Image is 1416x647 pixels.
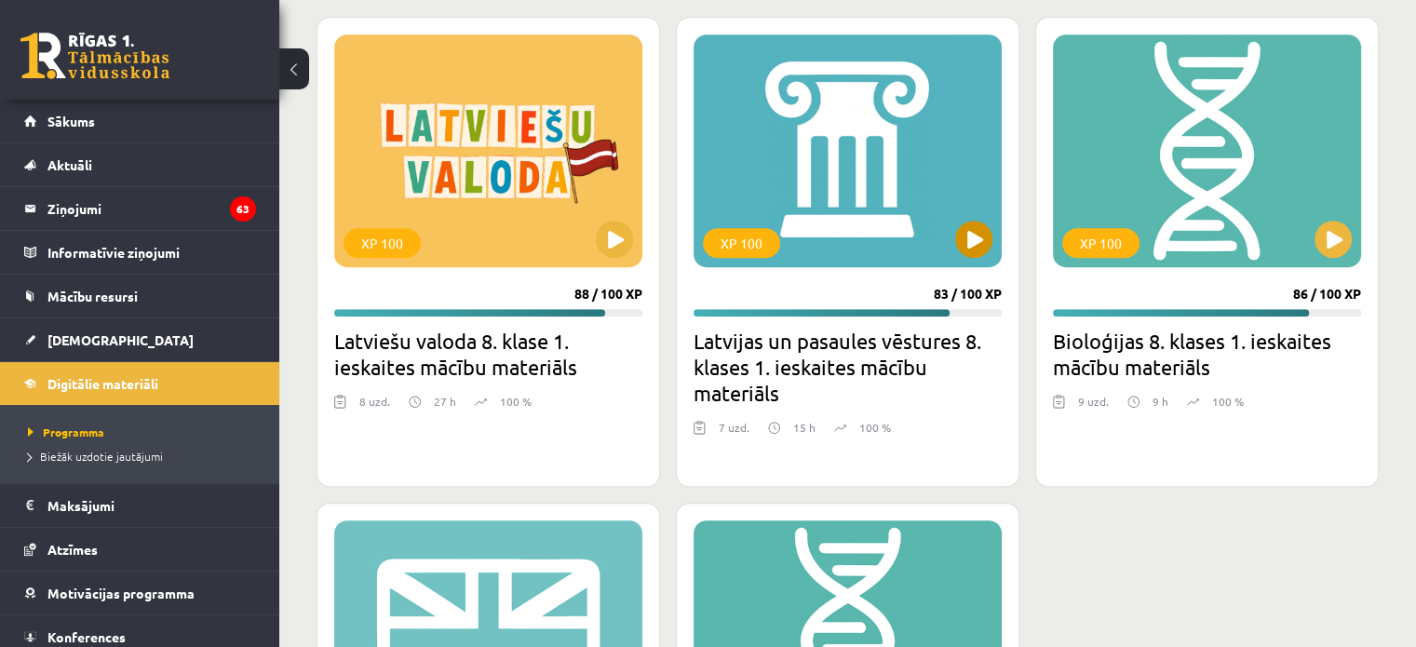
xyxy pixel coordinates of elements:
legend: Maksājumi [47,484,256,527]
h2: Bioloģijas 8. klases 1. ieskaites mācību materiāls [1053,328,1361,380]
div: XP 100 [703,228,780,258]
span: Motivācijas programma [47,585,195,601]
span: Biežāk uzdotie jautājumi [28,449,163,464]
a: Ziņojumi63 [24,187,256,230]
p: 100 % [1212,393,1244,410]
span: Programma [28,425,104,439]
div: 9 uzd. [1078,393,1109,421]
a: [DEMOGRAPHIC_DATA] [24,318,256,361]
span: Atzīmes [47,541,98,558]
h2: Latvijas un pasaules vēstures 8. klases 1. ieskaites mācību materiāls [694,328,1002,406]
p: 15 h [793,419,816,436]
p: 100 % [859,419,891,436]
i: 63 [230,196,256,222]
a: Atzīmes [24,528,256,571]
h2: Latviešu valoda 8. klase 1. ieskaites mācību materiāls [334,328,642,380]
span: Konferences [47,628,126,645]
span: [DEMOGRAPHIC_DATA] [47,331,194,348]
legend: Ziņojumi [47,187,256,230]
a: Rīgas 1. Tālmācības vidusskola [20,33,169,79]
span: Aktuāli [47,156,92,173]
a: Sākums [24,100,256,142]
div: XP 100 [344,228,421,258]
a: Motivācijas programma [24,572,256,614]
a: Programma [28,424,261,440]
div: 7 uzd. [719,419,749,447]
p: 27 h [434,393,456,410]
a: Maksājumi [24,484,256,527]
a: Aktuāli [24,143,256,186]
div: XP 100 [1062,228,1140,258]
p: 9 h [1153,393,1168,410]
span: Digitālie materiāli [47,375,158,392]
div: 8 uzd. [359,393,390,421]
span: Sākums [47,113,95,129]
legend: Informatīvie ziņojumi [47,231,256,274]
a: Biežāk uzdotie jautājumi [28,448,261,465]
a: Mācību resursi [24,275,256,317]
a: Digitālie materiāli [24,362,256,405]
p: 100 % [500,393,532,410]
a: Informatīvie ziņojumi [24,231,256,274]
span: Mācību resursi [47,288,138,304]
